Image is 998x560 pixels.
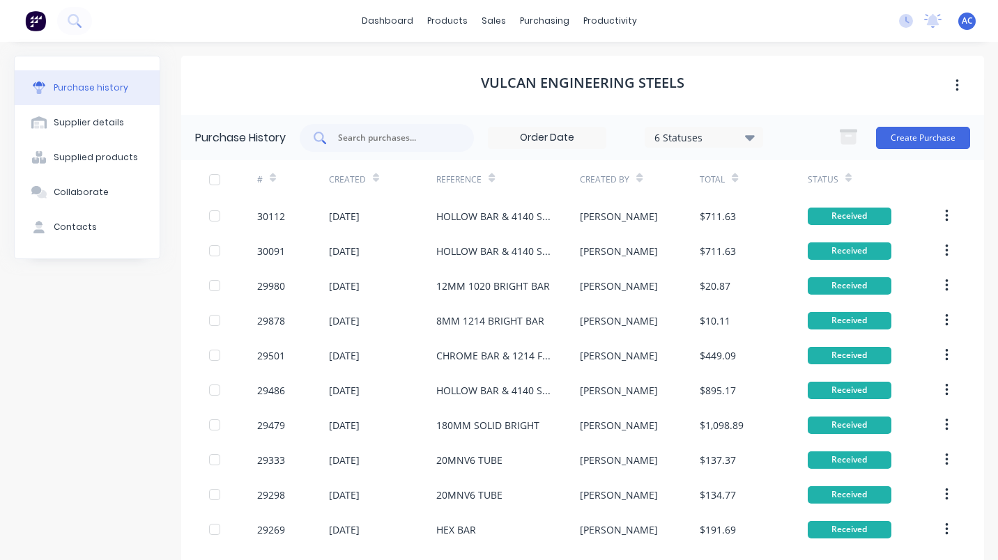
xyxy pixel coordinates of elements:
[436,244,552,258] div: HOLLOW BAR & 4140 SOLID - MANITOU MT-625 SS CARRIAGE
[580,383,658,398] div: [PERSON_NAME]
[481,75,684,91] h1: VULCAN ENGINEERING STEELS
[700,348,736,363] div: $449.09
[475,10,513,31] div: sales
[257,209,285,224] div: 30112
[15,140,160,175] button: Supplied products
[420,10,475,31] div: products
[580,488,658,502] div: [PERSON_NAME]
[329,173,366,186] div: Created
[808,486,891,504] div: Received
[25,10,46,31] img: Factory
[808,417,891,434] div: Received
[257,488,285,502] div: 29298
[808,382,891,399] div: Received
[580,279,658,293] div: [PERSON_NAME]
[257,279,285,293] div: 29980
[876,127,970,149] button: Create Purchase
[700,173,725,186] div: Total
[654,130,754,144] div: 6 Statuses
[436,209,552,224] div: HOLLOW BAR & 4140 SOLID - MANITOU MT-625 SS CARRIAGE
[337,131,452,145] input: Search purchases...
[808,521,891,538] div: Received
[54,221,97,233] div: Contacts
[580,418,658,433] div: [PERSON_NAME]
[257,453,285,467] div: 29333
[436,418,539,433] div: 180MM SOLID BRIGHT
[329,348,360,363] div: [DATE]
[15,105,160,140] button: Supplier details
[54,81,128,94] div: Purchase history
[580,313,658,328] div: [PERSON_NAME]
[808,173,838,186] div: Status
[257,244,285,258] div: 30091
[580,173,629,186] div: Created By
[700,209,736,224] div: $711.63
[962,15,973,27] span: AC
[580,209,658,224] div: [PERSON_NAME]
[580,453,658,467] div: [PERSON_NAME]
[436,173,482,186] div: Reference
[436,348,552,363] div: CHROME BAR & 1214 FREECUTTING (TMH FORK POS.)
[436,488,502,502] div: 20MNV6 TUBE
[54,186,109,199] div: Collaborate
[808,242,891,260] div: Received
[808,347,891,364] div: Received
[15,210,160,244] button: Contacts
[436,522,476,537] div: HEX BAR
[257,313,285,328] div: 29878
[580,348,658,363] div: [PERSON_NAME]
[329,279,360,293] div: [DATE]
[329,313,360,328] div: [DATE]
[700,313,730,328] div: $10.11
[700,418,744,433] div: $1,098.89
[257,348,285,363] div: 29501
[15,70,160,105] button: Purchase history
[436,279,550,293] div: 12MM 1020 BRIGHT BAR
[700,453,736,467] div: $137.37
[808,312,891,329] div: Received
[436,453,502,467] div: 20MNV6 TUBE
[329,418,360,433] div: [DATE]
[576,10,644,31] div: productivity
[580,244,658,258] div: [PERSON_NAME]
[489,127,606,148] input: Order Date
[54,116,124,129] div: Supplier details
[436,313,544,328] div: 8MM 1214 BRIGHT BAR
[195,130,286,146] div: Purchase History
[15,175,160,210] button: Collaborate
[513,10,576,31] div: purchasing
[329,209,360,224] div: [DATE]
[355,10,420,31] a: dashboard
[54,151,138,164] div: Supplied products
[436,383,552,398] div: HOLLOW BAR & 4140 SOLID (MANITOU MTX625 SS CARRIAGE)
[808,451,891,469] div: Received
[329,522,360,537] div: [DATE]
[808,277,891,295] div: Received
[257,418,285,433] div: 29479
[257,173,263,186] div: #
[700,279,730,293] div: $20.87
[700,488,736,502] div: $134.77
[700,383,736,398] div: $895.17
[329,383,360,398] div: [DATE]
[329,244,360,258] div: [DATE]
[580,522,658,537] div: [PERSON_NAME]
[257,522,285,537] div: 29269
[700,522,736,537] div: $191.69
[329,453,360,467] div: [DATE]
[808,208,891,225] div: Received
[329,488,360,502] div: [DATE]
[700,244,736,258] div: $711.63
[257,383,285,398] div: 29486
